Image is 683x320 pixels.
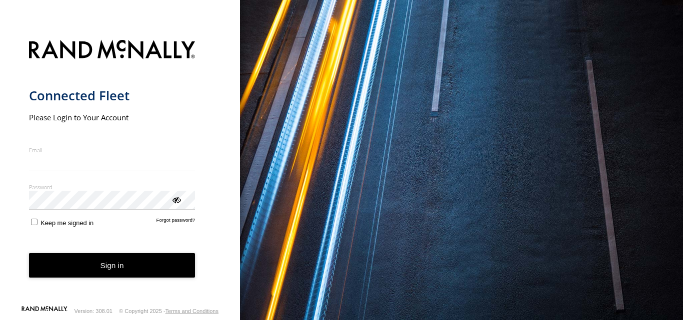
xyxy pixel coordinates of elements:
[29,253,195,278] button: Sign in
[40,219,93,227] span: Keep me signed in
[119,308,218,314] div: © Copyright 2025 -
[74,308,112,314] div: Version: 308.01
[21,306,67,316] a: Visit our Website
[29,112,195,122] h2: Please Login to Your Account
[29,183,195,191] label: Password
[171,194,181,204] div: ViewPassword
[29,34,211,305] form: main
[165,308,218,314] a: Terms and Conditions
[29,87,195,104] h1: Connected Fleet
[156,217,195,227] a: Forgot password?
[31,219,37,225] input: Keep me signed in
[29,146,195,154] label: Email
[29,38,195,63] img: Rand McNally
